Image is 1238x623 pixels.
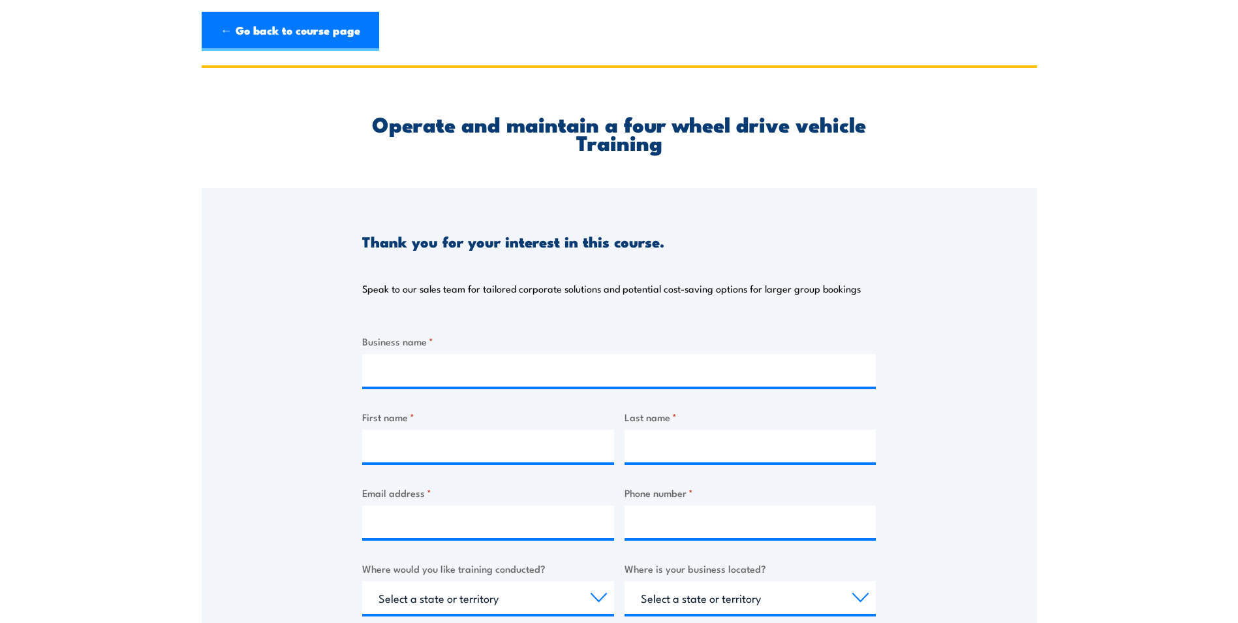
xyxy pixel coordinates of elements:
label: Where would you like training conducted? [362,561,614,576]
label: Where is your business located? [625,561,876,576]
a: ← Go back to course page [202,12,379,51]
p: Speak to our sales team for tailored corporate solutions and potential cost-saving options for la... [362,282,861,295]
label: Email address [362,485,614,500]
h2: Operate and maintain a four wheel drive vehicle Training [362,114,876,151]
label: Last name [625,409,876,424]
label: First name [362,409,614,424]
label: Phone number [625,485,876,500]
h3: Thank you for your interest in this course. [362,234,664,249]
label: Business name [362,334,876,349]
